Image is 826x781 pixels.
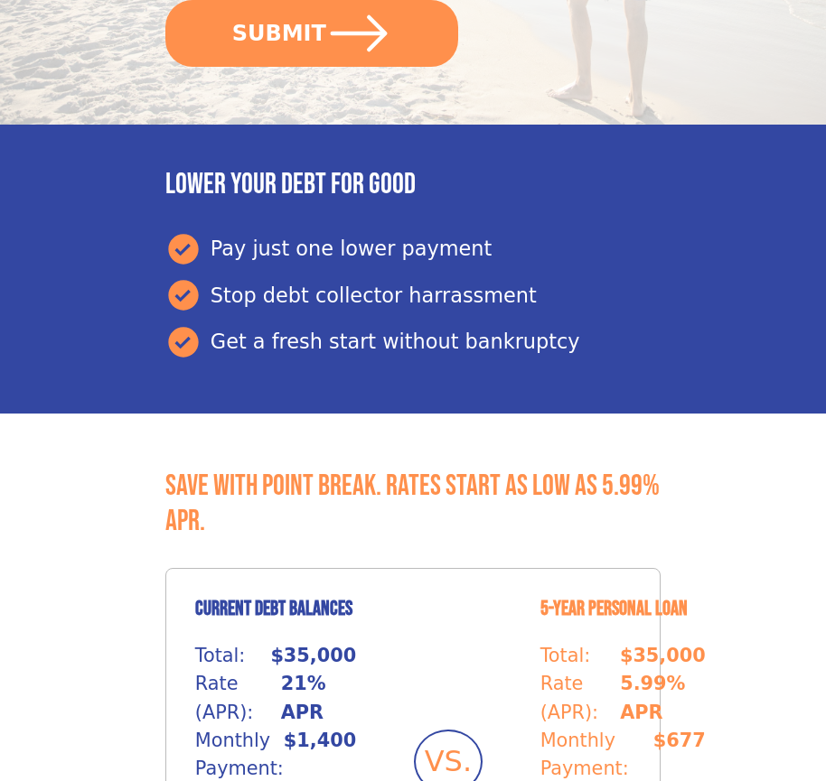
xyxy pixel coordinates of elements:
div: Pay just one lower payment [165,231,661,267]
h4: Current Debt Balances [195,598,356,622]
h3: Lower your debt for good [165,168,661,202]
p: 5.99% APR [620,670,705,726]
div: Get a fresh start without bankruptcy [165,324,661,360]
div: Stop debt collector harrassment [165,277,661,313]
p: Rate (APR): [540,670,621,726]
p: $35,000 [270,642,356,670]
h3: Save with Point Break. Rates start as low as 5.99% APR. [165,470,661,539]
p: Rate (APR): [195,670,281,726]
p: 21% APR [281,670,356,726]
p: Total: [540,642,591,670]
h4: 5-Year Personal Loan [540,598,706,622]
p: Total: [195,642,246,670]
p: $35,000 [620,642,706,670]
